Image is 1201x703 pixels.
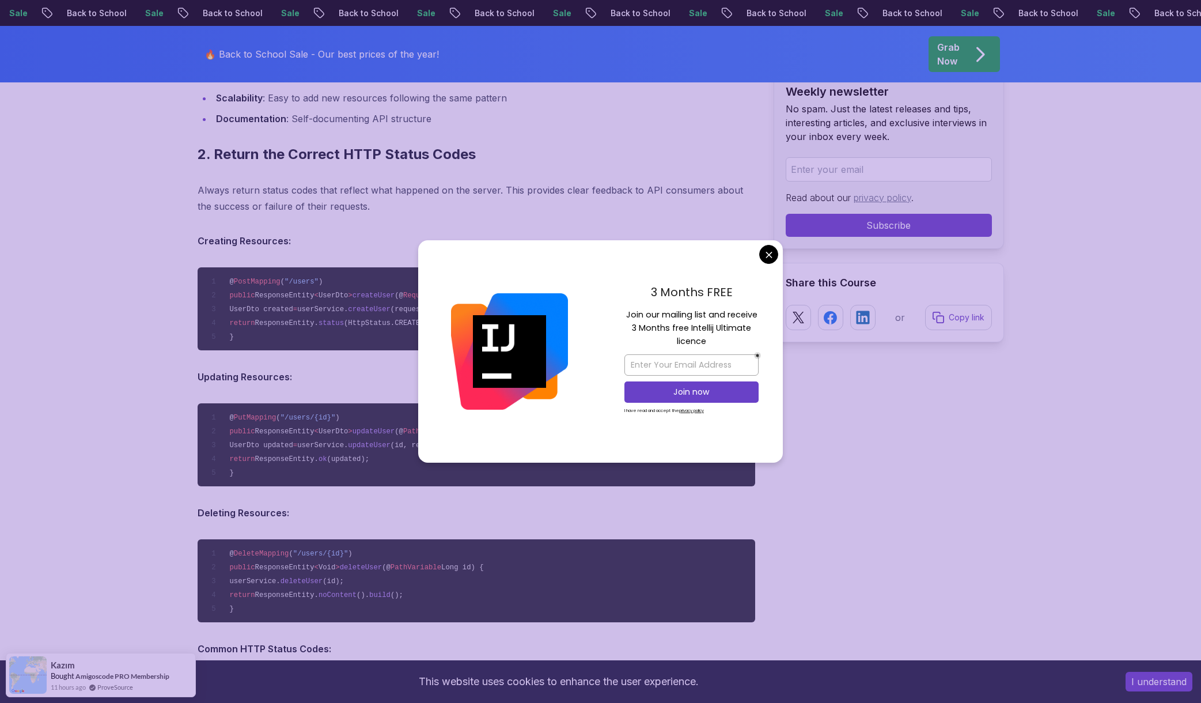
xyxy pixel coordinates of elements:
span: deleteUser [340,564,382,572]
h2: 2. Return the Correct HTTP Status Codes [198,145,755,164]
p: Sale [888,7,925,19]
span: } [229,469,233,477]
h2: Share this Course [786,275,992,291]
span: 11 hours ago [51,682,86,692]
strong: Deleting Resources: [198,507,289,519]
strong: Consistency [216,71,273,83]
strong: Creating Resources: [198,235,291,247]
p: 🔥 Back to School Sale - Our best prices of the year! [204,47,439,61]
span: ResponseEntity. [255,319,319,327]
span: (@ [382,564,391,572]
span: ResponseEntity [255,428,315,436]
span: updateUser [348,441,391,449]
p: Back to School [673,7,752,19]
button: Subscribe [786,214,992,237]
p: Sale [752,7,789,19]
span: ResponseEntity. [255,591,319,599]
button: Accept cookies [1126,672,1192,691]
span: noContent [319,591,357,599]
strong: Common HTTP Status Codes: [198,643,331,655]
span: ResponseEntity [255,564,315,572]
span: (@ [395,428,403,436]
span: PathVariable [403,428,454,436]
span: PutMapping [234,414,276,422]
span: = [293,441,297,449]
span: PostMapping [234,278,281,286]
strong: Scalability [216,92,263,104]
button: Copy link [925,305,992,330]
span: = [293,305,297,313]
div: This website uses cookies to enhance the user experience. [9,669,1108,694]
span: status [319,319,344,327]
p: or [895,311,905,324]
span: (id); [323,577,344,585]
span: "/users/{id}" [293,550,348,558]
span: } [229,333,233,341]
span: @ [229,550,233,558]
p: Sale [344,7,381,19]
span: return [229,591,255,599]
p: Sale [616,7,653,19]
li: : Easy to add new resources following the same pattern [213,90,755,106]
span: userService. [297,441,348,449]
span: > [348,428,352,436]
input: Enter your email [786,157,992,182]
p: Sale [72,7,109,19]
a: privacy policy [854,192,911,203]
span: ok [319,455,327,463]
p: Read about our . [786,191,992,205]
span: public [229,564,255,572]
p: No spam. Just the latest releases and tips, interesting articles, and exclusive interviews in you... [786,102,992,143]
span: (id, request); [391,441,450,449]
p: Back to School [130,7,208,19]
span: userService. [229,577,280,585]
span: return [229,319,255,327]
span: ) [319,278,323,286]
p: Sale [480,7,517,19]
span: Void [319,564,335,572]
a: Amigoscode PRO Membership [75,672,169,681]
span: ( [281,278,285,286]
span: UserDto created [229,305,293,313]
span: Bought [51,671,74,681]
p: Sale [208,7,245,19]
span: (); [391,591,403,599]
span: build [369,591,391,599]
span: > [335,564,339,572]
span: < [315,292,319,300]
span: (). [357,591,369,599]
span: Long id) { [441,564,484,572]
span: @ [229,414,233,422]
span: PathVariable [391,564,441,572]
strong: Updating Resources: [198,371,292,383]
span: (@ [395,292,403,300]
img: provesource social proof notification image [9,656,47,694]
span: createUser [353,292,395,300]
span: public [229,428,255,436]
span: updateUser [353,428,395,436]
span: ) [335,414,339,422]
p: Back to School [537,7,616,19]
h2: Weekly newsletter [786,84,992,100]
p: Back to School [945,7,1024,19]
span: (request); [391,305,433,313]
span: UserDto updated [229,441,293,449]
span: DeleteMapping [234,550,289,558]
span: < [315,564,319,572]
span: Kazım [51,660,75,670]
span: ResponseEntity [255,292,315,300]
span: "/users" [285,278,319,286]
p: Back to School [266,7,344,19]
p: Back to School [809,7,888,19]
span: UserDto [319,428,348,436]
strong: Documentation [216,113,286,124]
span: > [348,292,352,300]
span: createUser [348,305,391,313]
span: (updated); [327,455,370,463]
p: Back to School [401,7,480,19]
span: deleteUser [281,577,323,585]
span: ( [276,414,280,422]
p: Sale [1160,7,1196,19]
span: ) [348,550,352,558]
span: public [229,292,255,300]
